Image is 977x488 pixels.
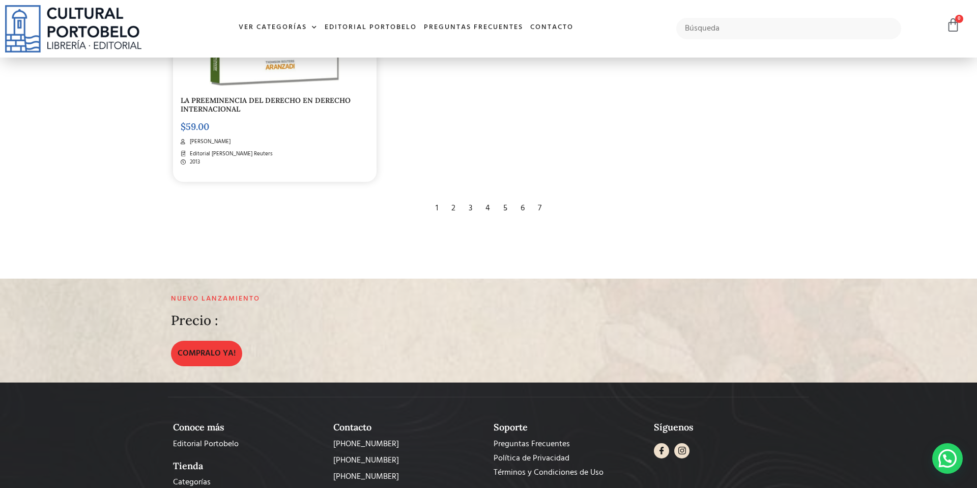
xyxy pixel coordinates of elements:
[946,18,960,33] a: 0
[173,460,323,472] h2: Tienda
[420,17,527,39] a: Preguntas frecuentes
[173,422,323,433] h2: Conoce más
[446,197,461,220] div: 2
[178,347,236,360] span: COMPRALO YA!
[333,471,483,483] a: [PHONE_NUMBER]
[187,150,273,158] span: Editorial [PERSON_NAME] Reuters
[498,197,512,220] div: 5
[173,438,239,450] span: Editorial Portobelo
[494,467,644,479] a: Términos y Condiciones de Uso
[333,438,399,450] span: [PHONE_NUMBER]
[333,471,399,483] span: [PHONE_NUMBER]
[181,121,209,132] bdi: 59.00
[181,96,351,114] a: LA PREEMINENCIA DEL DERECHO EN DERECHO INTERNACIONAL
[235,17,321,39] a: Ver Categorías
[494,452,569,465] span: Política de Privacidad
[187,158,200,167] span: 2013
[464,197,477,220] div: 3
[494,452,644,465] a: Política de Privacidad
[321,17,420,39] a: Editorial Portobelo
[494,438,644,450] a: Preguntas Frecuentes
[515,197,530,220] div: 6
[173,438,323,450] a: Editorial Portobelo
[171,341,242,366] a: COMPRALO YA!
[171,295,594,304] h2: Nuevo lanzamiento
[333,438,483,450] a: [PHONE_NUMBER]
[533,197,547,220] div: 7
[333,454,483,467] a: [PHONE_NUMBER]
[676,18,901,39] input: Búsqueda
[494,422,644,433] h2: Soporte
[187,138,231,146] span: [PERSON_NAME]
[955,15,963,23] span: 0
[181,121,186,132] span: $
[171,313,218,328] h2: Precio :
[494,438,570,450] span: Preguntas Frecuentes
[430,197,443,220] div: 1
[494,467,604,479] span: Términos y Condiciones de Uso
[333,454,399,467] span: [PHONE_NUMBER]
[527,17,577,39] a: Contacto
[480,197,495,220] div: 4
[654,422,804,433] h2: Síguenos
[333,422,483,433] h2: Contacto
